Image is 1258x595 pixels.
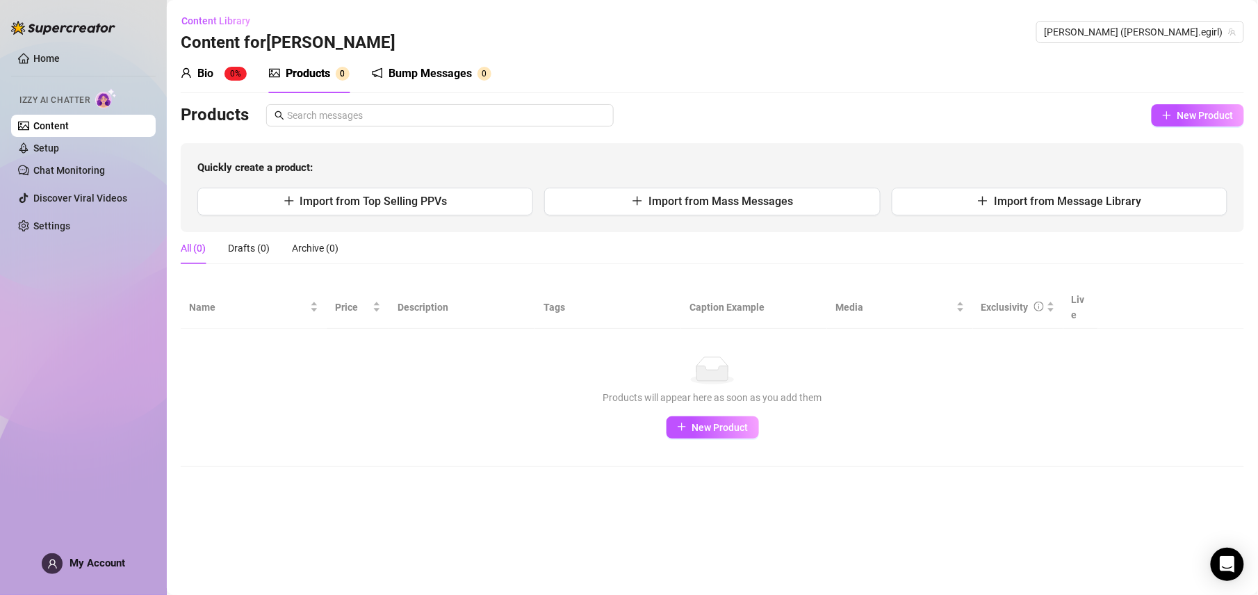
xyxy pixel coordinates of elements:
[892,188,1227,215] button: Import from Message Library
[181,104,249,127] h3: Products
[181,10,261,32] button: Content Library
[197,161,313,174] strong: Quickly create a product:
[1228,28,1236,36] span: team
[681,286,827,329] th: Caption Example
[477,67,491,81] sup: 0
[33,53,60,64] a: Home
[195,390,1230,405] div: Products will appear here as soon as you add them
[47,559,58,569] span: user
[1211,548,1244,581] div: Open Intercom Messenger
[994,195,1141,208] span: Import from Message Library
[197,65,213,82] div: Bio
[181,15,250,26] span: Content Library
[336,67,350,81] sup: 0
[181,241,206,256] div: All (0)
[181,286,327,329] th: Name
[19,94,90,107] span: Izzy AI Chatter
[287,108,605,123] input: Search messages
[648,195,793,208] span: Import from Mass Messages
[189,300,307,315] span: Name
[95,88,117,108] img: AI Chatter
[33,193,127,204] a: Discover Viral Videos
[667,416,759,439] button: New Product
[677,422,687,432] span: plus
[197,188,533,215] button: Import from Top Selling PPVs
[228,241,270,256] div: Drafts (0)
[70,557,125,569] span: My Account
[977,195,988,206] span: plus
[33,220,70,231] a: Settings
[300,195,448,208] span: Import from Top Selling PPVs
[33,142,59,154] a: Setup
[372,67,383,79] span: notification
[33,120,69,131] a: Content
[181,67,192,79] span: user
[632,195,643,206] span: plus
[11,21,115,35] img: logo-BBDzfeDw.svg
[33,165,105,176] a: Chat Monitoring
[1034,302,1044,311] span: info-circle
[1177,110,1234,121] span: New Product
[981,300,1029,315] div: Exclusivity
[827,286,973,329] th: Media
[1063,286,1098,329] th: Live
[1162,111,1172,120] span: plus
[544,188,880,215] button: Import from Mass Messages
[1045,22,1236,42] span: Ella (emma.egirl)
[284,195,295,206] span: plus
[269,67,280,79] span: picture
[327,286,389,329] th: Price
[692,422,749,433] span: New Product
[389,286,535,329] th: Description
[181,32,395,54] h3: Content for [PERSON_NAME]
[335,300,370,315] span: Price
[1152,104,1244,127] button: New Product
[835,300,954,315] span: Media
[275,111,284,120] span: search
[292,241,338,256] div: Archive (0)
[389,65,472,82] div: Bump Messages
[535,286,681,329] th: Tags
[224,67,247,81] sup: 0%
[286,65,330,82] div: Products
